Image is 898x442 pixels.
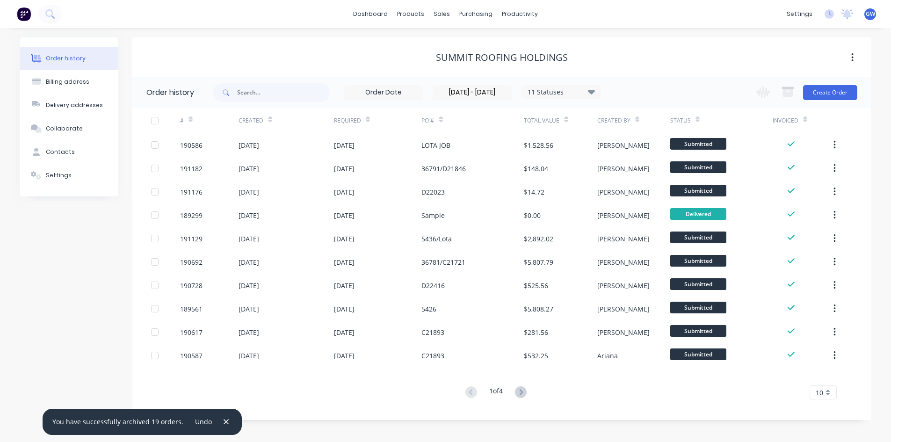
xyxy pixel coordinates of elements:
div: Required [334,108,422,133]
div: [PERSON_NAME] [597,140,650,150]
div: # [180,116,184,125]
span: 10 [816,388,823,398]
div: Total Value [524,116,559,125]
input: Invoice Date [433,86,512,100]
div: 5436/Lota [421,234,452,244]
div: Order history [146,87,194,98]
div: $0.00 [524,210,541,220]
span: Submitted [670,138,726,150]
div: Status [670,108,773,133]
div: [DATE] [334,351,355,361]
div: 190586 [180,140,203,150]
button: Settings [20,164,118,187]
button: Billing address [20,70,118,94]
div: Created By [597,116,630,125]
div: [DATE] [334,327,355,337]
div: 190692 [180,257,203,267]
div: 36781/C21721 [421,257,465,267]
div: Status [670,116,691,125]
div: 189299 [180,210,203,220]
div: [DATE] [239,210,259,220]
div: [DATE] [334,234,355,244]
div: Invoiced [773,116,798,125]
div: Contacts [46,148,75,156]
span: GW [866,10,875,18]
div: [DATE] [239,234,259,244]
div: C21893 [421,327,444,337]
div: [DATE] [334,304,355,314]
input: Order Date [344,86,423,100]
span: Submitted [670,185,726,196]
div: $1,528.56 [524,140,553,150]
button: Create Order [803,85,857,100]
div: $14.72 [524,187,544,197]
div: LOTA JOB [421,140,450,150]
div: purchasing [455,7,497,21]
div: [PERSON_NAME] [597,327,650,337]
div: [PERSON_NAME] [597,304,650,314]
div: PO # [421,116,434,125]
div: products [392,7,429,21]
div: 190617 [180,327,203,337]
div: Created [239,116,263,125]
div: 191182 [180,164,203,174]
div: 11 Statuses [522,87,601,97]
div: Order history [46,54,86,63]
div: [DATE] [334,164,355,174]
div: $5,807.79 [524,257,553,267]
div: $532.25 [524,351,548,361]
button: Collaborate [20,117,118,140]
div: $281.56 [524,327,548,337]
div: 190587 [180,351,203,361]
div: settings [782,7,817,21]
button: Undo [190,415,217,428]
div: [DATE] [239,187,259,197]
div: $525.56 [524,281,548,290]
span: Submitted [670,278,726,290]
div: 36791/D21846 [421,164,466,174]
img: Factory [17,7,31,21]
div: Ariana [597,351,618,361]
div: [DATE] [334,140,355,150]
div: Created [239,108,333,133]
span: Delivered [670,208,726,220]
div: Invoiced [773,108,831,133]
div: You have successfully archived 19 orders. [52,417,183,427]
div: [DATE] [239,164,259,174]
div: $2,892.02 [524,234,553,244]
div: productivity [497,7,543,21]
div: D22023 [421,187,445,197]
div: Settings [46,171,72,180]
span: Submitted [670,232,726,243]
div: 5426 [421,304,436,314]
div: C21893 [421,351,444,361]
div: Required [334,116,361,125]
div: Collaborate [46,124,83,133]
div: 191176 [180,187,203,197]
div: 191129 [180,234,203,244]
div: [DATE] [334,187,355,197]
div: 189561 [180,304,203,314]
div: D22416 [421,281,445,290]
div: Delivery addresses [46,101,103,109]
div: $5,808.27 [524,304,553,314]
span: Submitted [670,348,726,360]
div: [DATE] [239,281,259,290]
span: Submitted [670,161,726,173]
div: [PERSON_NAME] [597,210,650,220]
span: Submitted [670,325,726,337]
div: [DATE] [239,351,259,361]
div: [DATE] [239,140,259,150]
div: sales [429,7,455,21]
input: Search... [237,83,330,102]
div: [PERSON_NAME] [597,257,650,267]
div: # [180,108,239,133]
div: 1 of 4 [489,386,503,399]
span: Submitted [670,255,726,267]
div: [DATE] [334,210,355,220]
button: Delivery addresses [20,94,118,117]
div: [DATE] [239,304,259,314]
div: Summit Roofing Holdings [436,52,568,63]
div: [PERSON_NAME] [597,164,650,174]
div: 190728 [180,281,203,290]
